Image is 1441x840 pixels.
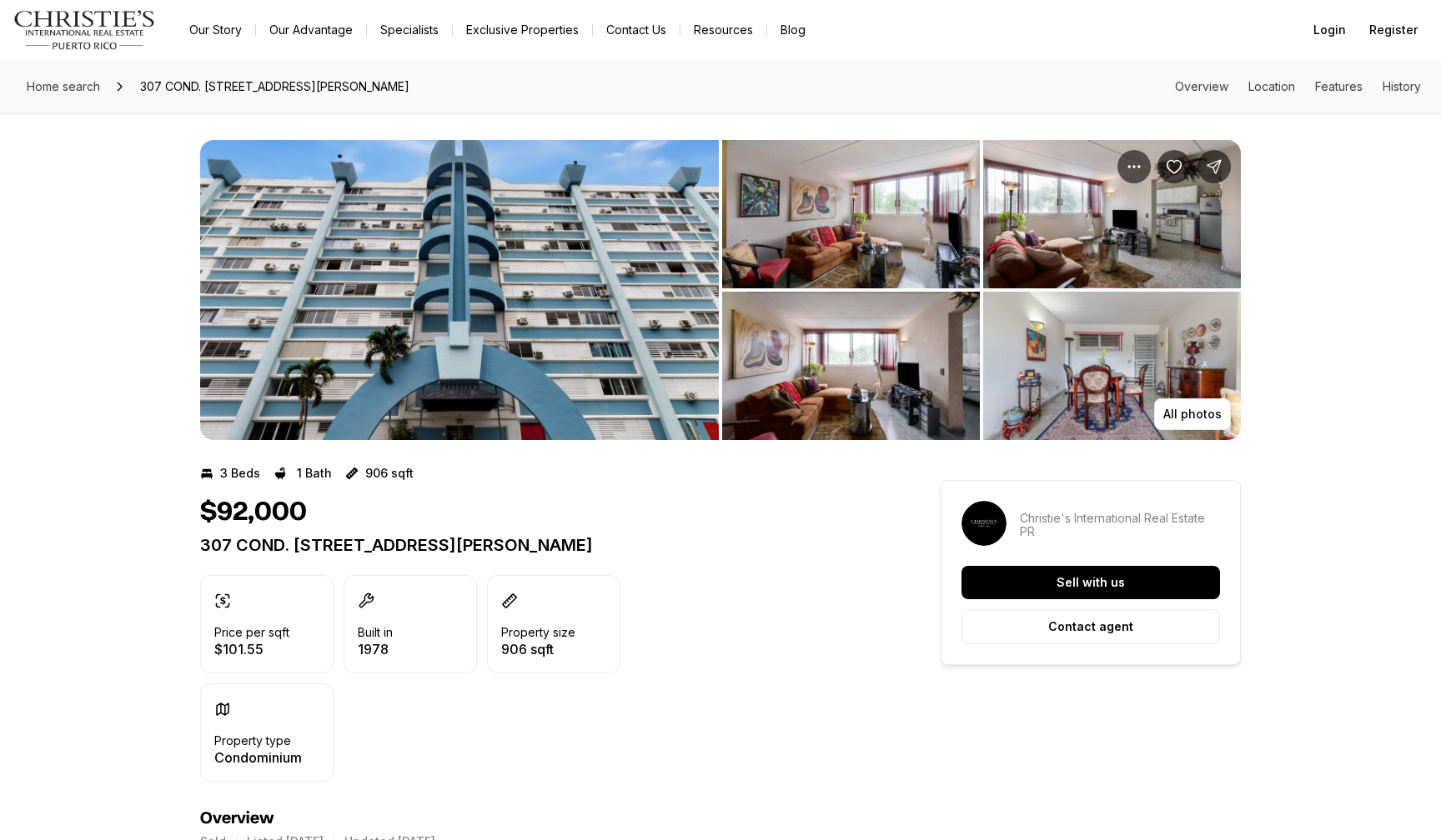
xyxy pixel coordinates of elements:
button: View image gallery [200,140,719,440]
button: View image gallery [983,140,1241,288]
span: 307 COND. [STREET_ADDRESS][PERSON_NAME] [133,73,416,100]
h4: Overview [200,808,881,828]
p: Condominium [214,751,302,764]
button: Register [1359,13,1428,47]
button: Sell with us [962,566,1220,599]
span: Register [1369,23,1418,37]
p: Property size [501,626,575,639]
button: Property options [1117,150,1151,183]
img: logo [13,10,156,50]
a: Our Advantage [256,18,366,42]
a: Skip to: Features [1315,79,1363,93]
a: Resources [680,18,766,42]
p: Price per sqft [214,626,289,639]
li: 2 of 7 [722,140,1241,440]
p: All photos [1163,407,1222,421]
a: Home search [20,73,107,100]
p: 307 COND. [STREET_ADDRESS][PERSON_NAME] [200,535,881,555]
a: Specialists [367,18,452,42]
button: View image gallery [983,292,1241,440]
a: Skip to: Location [1248,79,1295,93]
p: 1978 [358,642,393,656]
button: View image gallery [722,292,980,440]
p: Contact agent [1048,620,1133,633]
button: Save Property: 307 COND. LOS ALMENDROS PLAZA II #2 [1157,150,1191,183]
button: Share Property: 307 COND. LOS ALMENDROS PLAZA II #2 [1197,150,1231,183]
p: Built in [358,626,393,639]
div: Listing Photos [200,140,1241,440]
p: $101.55 [214,642,289,656]
button: Contact Us [593,18,680,42]
a: Skip to: Overview [1175,79,1228,93]
p: Christie's International Real Estate PR [1020,512,1220,538]
li: 1 of 7 [200,140,719,440]
button: All photos [1154,398,1231,430]
nav: Page section menu [1175,80,1421,93]
p: 1 Bath [297,467,332,480]
p: Property type [214,734,291,747]
span: Home search [27,79,100,93]
h1: $92,000 [200,497,307,528]
button: Contact agent [962,609,1220,644]
p: 906 sqft [365,467,414,480]
a: Exclusive Properties [453,18,592,42]
button: Login [1303,13,1356,47]
p: 3 Beds [220,467,260,480]
a: Blog [767,18,819,42]
p: Sell with us [1057,576,1125,589]
p: 906 sqft [501,642,575,656]
button: View image gallery [722,140,980,288]
a: Skip to: History [1383,79,1421,93]
span: Login [1313,23,1346,37]
a: Our Story [176,18,255,42]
